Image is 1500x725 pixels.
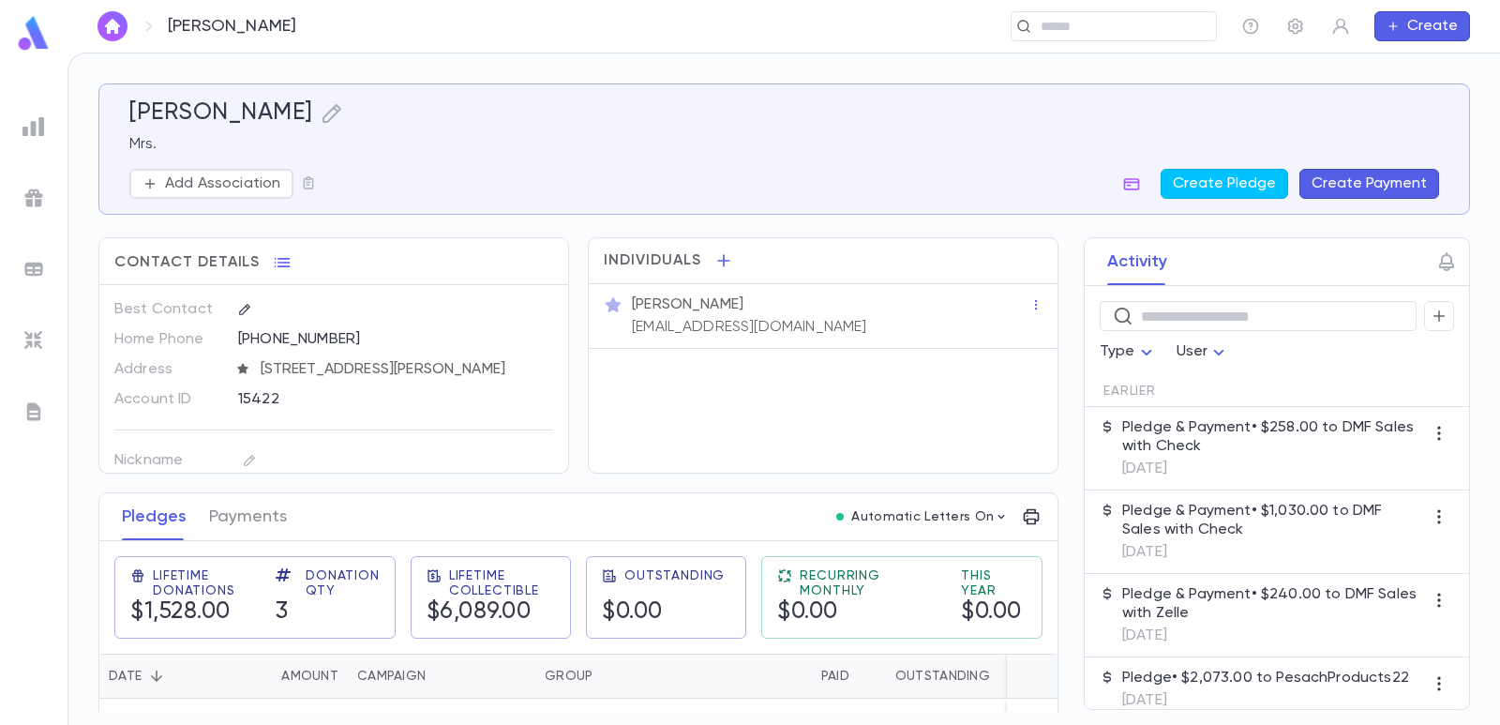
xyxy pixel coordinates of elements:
[1177,344,1208,359] span: User
[281,654,338,699] div: Amount
[153,568,253,598] span: Lifetime Donations
[168,16,296,37] p: [PERSON_NAME]
[165,174,280,193] p: Add Association
[129,99,313,128] h5: [PERSON_NAME]
[114,355,222,385] p: Address
[101,19,124,34] img: home_white.a664292cf8c1dea59945f0da9f25487c.svg
[1122,460,1424,478] p: [DATE]
[253,360,555,379] span: [STREET_ADDRESS][PERSON_NAME]
[238,385,487,413] div: 15422
[114,295,222,325] p: Best Contact
[109,654,142,699] div: Date
[1122,502,1424,539] p: Pledge & Payment • $1,030.00 to DMF Sales with Check
[114,325,222,355] p: Home Phone
[632,318,866,337] p: [EMAIL_ADDRESS][DOMAIN_NAME]
[624,568,725,583] span: Outstanding
[449,568,555,598] span: Lifetime Collectible
[15,15,52,52] img: logo
[114,253,260,272] span: Contact Details
[602,598,663,627] h5: $0.00
[535,654,676,699] div: Group
[821,654,849,699] div: Paid
[895,654,990,699] div: Outstanding
[1122,418,1424,456] p: Pledge & Payment • $258.00 to DMF Sales with Check
[22,115,45,138] img: reports_grey.c525e4749d1bce6a11f5fe2a8de1b229.svg
[130,598,231,627] h5: $1,528.00
[1107,238,1167,285] button: Activity
[961,598,1022,627] h5: $0.00
[22,187,45,209] img: campaigns_grey.99e729a5f7ee94e3726e6486bddda8f1.svg
[129,135,1439,154] p: Mrs.
[545,654,592,699] div: Group
[851,509,994,524] p: Automatic Letters On
[829,504,1016,530] button: Automatic Letters On
[226,654,348,699] div: Amount
[22,329,45,352] img: imports_grey.530a8a0e642e233f2baf0ef88e8c9fcb.svg
[22,400,45,423] img: letters_grey.7941b92b52307dd3b8a917253454ce1c.svg
[676,654,859,699] div: Paid
[1122,543,1424,562] p: [DATE]
[1122,691,1409,710] p: [DATE]
[1100,334,1158,370] div: Type
[1122,669,1409,687] p: Pledge • $2,073.00 to PesachProducts22
[348,654,535,699] div: Campaign
[1177,334,1231,370] div: User
[1100,344,1135,359] span: Type
[859,654,999,699] div: Outstanding
[1374,11,1470,41] button: Create
[1122,585,1424,623] p: Pledge & Payment • $240.00 to DMF Sales with Zelle
[357,654,426,699] div: Campaign
[1299,169,1439,199] button: Create Payment
[22,258,45,280] img: batches_grey.339ca447c9d9533ef1741baa751efc33.svg
[1103,384,1156,399] span: Earlier
[209,493,287,540] button: Payments
[632,295,743,314] p: [PERSON_NAME]
[306,568,380,598] span: Donation Qty
[142,661,172,691] button: Sort
[122,493,187,540] button: Pledges
[114,385,222,415] p: Account ID
[999,654,1112,699] div: Installments
[427,598,532,627] h5: $6,089.00
[129,169,293,199] button: Add Association
[1122,627,1424,645] p: [DATE]
[961,568,1027,598] span: This Year
[1161,169,1288,199] button: Create Pledge
[604,251,701,270] span: Individuals
[777,598,838,627] h5: $0.00
[238,325,553,353] div: [PHONE_NUMBER]
[99,654,226,699] div: Date
[276,598,289,627] h5: 3
[114,446,222,476] p: Nickname
[800,568,938,598] span: Recurring Monthly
